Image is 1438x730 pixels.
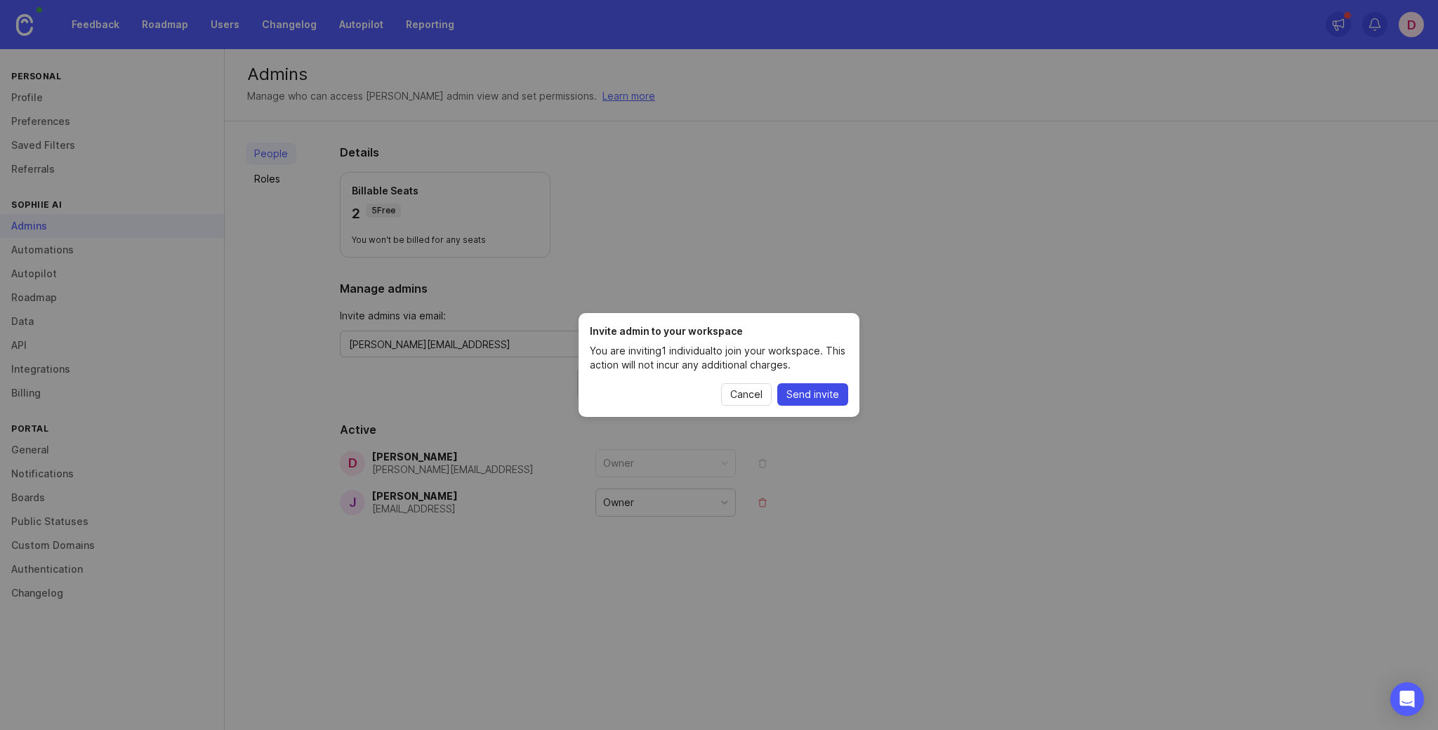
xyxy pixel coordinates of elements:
span: Send invite [786,387,839,401]
button: Send invite [777,383,848,406]
p: You are inviting 1 individual to join your workspace. This action will not incur any additional c... [590,344,848,372]
button: Cancel [721,383,772,406]
span: Cancel [730,387,763,401]
div: Open Intercom Messenger [1390,682,1424,716]
h1: Invite admin to your workspace [590,324,848,338]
